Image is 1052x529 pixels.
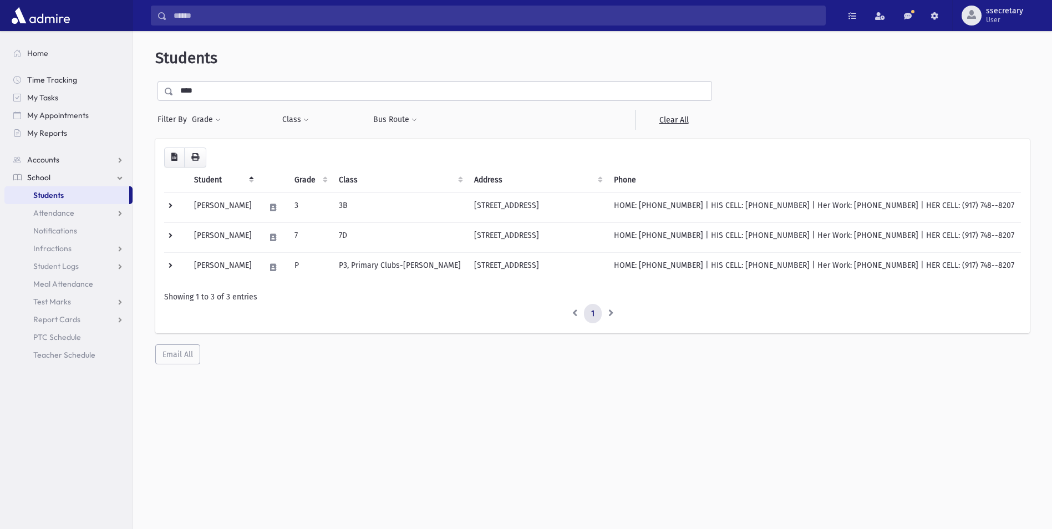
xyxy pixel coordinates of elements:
span: Filter By [157,114,191,125]
span: Notifications [33,226,77,236]
a: Test Marks [4,293,133,311]
td: [PERSON_NAME] [187,222,258,252]
button: Email All [155,344,200,364]
span: Time Tracking [27,75,77,85]
th: Class: activate to sort column ascending [332,167,467,193]
span: User [986,16,1023,24]
td: [STREET_ADDRESS] [467,192,607,222]
span: Students [155,49,217,67]
a: My Reports [4,124,133,142]
span: Student Logs [33,261,79,271]
button: Print [184,147,206,167]
td: [PERSON_NAME] [187,192,258,222]
a: Home [4,44,133,62]
td: 7 [288,222,332,252]
td: [STREET_ADDRESS] [467,222,607,252]
div: Showing 1 to 3 of 3 entries [164,291,1021,303]
button: Grade [191,110,221,130]
a: Attendance [4,204,133,222]
a: School [4,169,133,186]
a: Notifications [4,222,133,240]
span: ssecretary [986,7,1023,16]
th: Grade: activate to sort column ascending [288,167,332,193]
td: HOME: [PHONE_NUMBER] | HIS CELL: [PHONE_NUMBER] | Her Work: [PHONE_NUMBER] | HER CELL: (917) 748-... [607,252,1021,282]
span: My Appointments [27,110,89,120]
span: Meal Attendance [33,279,93,289]
span: Students [33,190,64,200]
td: HOME: [PHONE_NUMBER] | HIS CELL: [PHONE_NUMBER] | Her Work: [PHONE_NUMBER] | HER CELL: (917) 748-... [607,192,1021,222]
td: 3 [288,192,332,222]
span: PTC Schedule [33,332,81,342]
a: Accounts [4,151,133,169]
a: Time Tracking [4,71,133,89]
td: 3B [332,192,467,222]
span: Infractions [33,243,72,253]
a: Student Logs [4,257,133,275]
a: My Appointments [4,106,133,124]
a: PTC Schedule [4,328,133,346]
span: Teacher Schedule [33,350,95,360]
td: HOME: [PHONE_NUMBER] | HIS CELL: [PHONE_NUMBER] | Her Work: [PHONE_NUMBER] | HER CELL: (917) 748-... [607,222,1021,252]
span: Attendance [33,208,74,218]
a: 1 [584,304,602,324]
span: My Tasks [27,93,58,103]
a: Meal Attendance [4,275,133,293]
a: My Tasks [4,89,133,106]
th: Student: activate to sort column descending [187,167,258,193]
img: AdmirePro [9,4,73,27]
td: 7D [332,222,467,252]
span: Report Cards [33,314,80,324]
span: School [27,172,50,182]
td: [STREET_ADDRESS] [467,252,607,282]
a: Report Cards [4,311,133,328]
span: Test Marks [33,297,71,307]
a: Infractions [4,240,133,257]
a: Teacher Schedule [4,346,133,364]
input: Search [167,6,825,26]
span: Home [27,48,48,58]
td: P [288,252,332,282]
td: P3, Primary Clubs-[PERSON_NAME] [332,252,467,282]
a: Clear All [635,110,712,130]
button: CSV [164,147,185,167]
a: Students [4,186,129,204]
td: [PERSON_NAME] [187,252,258,282]
span: My Reports [27,128,67,138]
button: Class [282,110,309,130]
span: Accounts [27,155,59,165]
th: Phone [607,167,1021,193]
th: Address: activate to sort column ascending [467,167,607,193]
button: Bus Route [373,110,418,130]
